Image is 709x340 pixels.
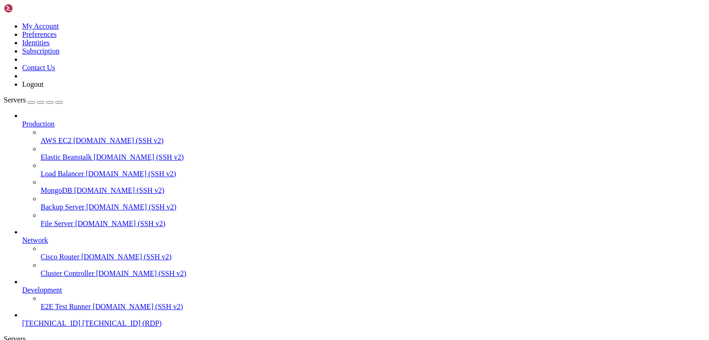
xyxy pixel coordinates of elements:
li: File Server [DOMAIN_NAME] (SSH v2) [41,211,705,228]
span: [DOMAIN_NAME] (SSH v2) [93,303,183,310]
span: [DOMAIN_NAME] (SSH v2) [86,170,176,178]
span: E2E Test Runner [41,303,91,310]
li: Network [22,228,705,278]
a: Preferences [22,30,57,38]
span: [DOMAIN_NAME] (SSH v2) [73,137,164,144]
li: Cluster Controller [DOMAIN_NAME] (SSH v2) [41,261,705,278]
span: [DOMAIN_NAME] (SSH v2) [94,153,184,161]
a: File Server [DOMAIN_NAME] (SSH v2) [41,220,705,228]
li: MongoDB [DOMAIN_NAME] (SSH v2) [41,178,705,195]
span: Servers [4,96,26,104]
a: Cisco Router [DOMAIN_NAME] (SSH v2) [41,253,705,261]
li: Elastic Beanstalk [DOMAIN_NAME] (SSH v2) [41,145,705,161]
span: Cisco Router [41,253,79,261]
li: AWS EC2 [DOMAIN_NAME] (SSH v2) [41,128,705,145]
a: Load Balancer [DOMAIN_NAME] (SSH v2) [41,170,705,178]
span: [DOMAIN_NAME] (SSH v2) [96,269,186,277]
a: MongoDB [DOMAIN_NAME] (SSH v2) [41,186,705,195]
span: [TECHNICAL_ID] (RDP) [82,319,162,327]
span: [DOMAIN_NAME] (SSH v2) [86,203,177,211]
a: Servers [4,96,63,104]
a: Elastic Beanstalk [DOMAIN_NAME] (SSH v2) [41,153,705,161]
span: MongoDB [41,186,72,194]
span: Cluster Controller [41,269,94,277]
li: E2E Test Runner [DOMAIN_NAME] (SSH v2) [41,294,705,311]
span: Elastic Beanstalk [41,153,92,161]
span: [DOMAIN_NAME] (SSH v2) [74,186,164,194]
img: Shellngn [4,4,57,13]
a: AWS EC2 [DOMAIN_NAME] (SSH v2) [41,137,705,145]
a: E2E Test Runner [DOMAIN_NAME] (SSH v2) [41,303,705,311]
span: [DOMAIN_NAME] (SSH v2) [75,220,166,227]
a: Cluster Controller [DOMAIN_NAME] (SSH v2) [41,269,705,278]
li: Production [22,112,705,228]
a: Logout [22,80,43,88]
a: [TECHNICAL_ID] [TECHNICAL_ID] (RDP) [22,319,705,328]
span: [TECHNICAL_ID] [22,319,80,327]
a: Network [22,236,705,245]
span: [DOMAIN_NAME] (SSH v2) [81,253,172,261]
li: Load Balancer [DOMAIN_NAME] (SSH v2) [41,161,705,178]
li: [TECHNICAL_ID] [TECHNICAL_ID] (RDP) [22,311,705,328]
li: Development [22,278,705,311]
a: Development [22,286,705,294]
span: AWS EC2 [41,137,72,144]
a: My Account [22,22,59,30]
span: Network [22,236,48,244]
a: Production [22,120,705,128]
span: Load Balancer [41,170,84,178]
a: Subscription [22,47,60,55]
li: Backup Server [DOMAIN_NAME] (SSH v2) [41,195,705,211]
span: Backup Server [41,203,84,211]
a: Contact Us [22,64,55,72]
a: Backup Server [DOMAIN_NAME] (SSH v2) [41,203,705,211]
a: Identities [22,39,50,47]
span: Development [22,286,62,294]
span: Production [22,120,54,128]
li: Cisco Router [DOMAIN_NAME] (SSH v2) [41,245,705,261]
span: File Server [41,220,73,227]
